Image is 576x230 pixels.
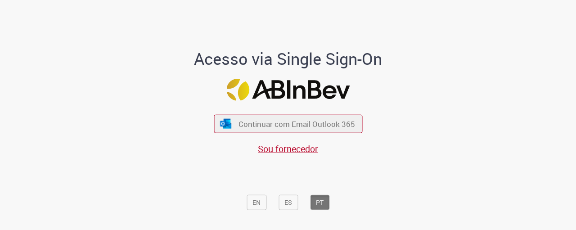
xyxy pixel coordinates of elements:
img: Logo ABInBev [226,78,350,100]
h1: Acesso via Single Sign-On [163,50,413,68]
a: Sou fornecedor [258,143,318,155]
button: ES [279,194,298,210]
button: PT [310,194,329,210]
button: ícone Azure/Microsoft 360 Continuar com Email Outlook 365 [214,115,362,133]
button: EN [247,194,266,210]
span: Continuar com Email Outlook 365 [238,119,355,129]
img: ícone Azure/Microsoft 360 [220,119,232,128]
